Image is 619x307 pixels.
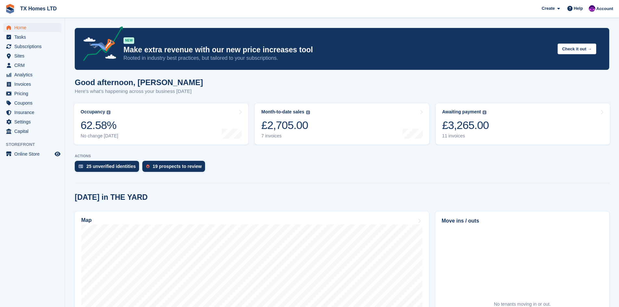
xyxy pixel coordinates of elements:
[153,164,202,169] div: 19 prospects to review
[589,5,595,12] img: Neil Riddell
[123,55,552,62] p: Rooted in industry best practices, but tailored to your subscriptions.
[75,88,203,95] p: Here's what's happening across your business [DATE]
[574,5,583,12] span: Help
[142,161,208,175] a: 19 prospects to review
[3,117,61,126] a: menu
[14,80,53,89] span: Invoices
[442,133,489,139] div: 11 invoices
[14,149,53,159] span: Online Store
[442,217,603,225] h2: Move ins / outs
[123,37,134,44] div: NEW
[75,78,203,87] h1: Good afternoon, [PERSON_NAME]
[86,164,136,169] div: 25 unverified identities
[14,51,53,60] span: Sites
[14,42,53,51] span: Subscriptions
[14,89,53,98] span: Pricing
[107,110,110,114] img: icon-info-grey-7440780725fd019a000dd9b08b2336e03edf1995a4989e88bcd33f0948082b44.svg
[14,70,53,79] span: Analytics
[14,32,53,42] span: Tasks
[14,108,53,117] span: Insurance
[123,45,552,55] p: Make extra revenue with our new price increases tool
[75,154,609,158] p: ACTIONS
[3,127,61,136] a: menu
[558,44,596,54] button: Check it out →
[306,110,310,114] img: icon-info-grey-7440780725fd019a000dd9b08b2336e03edf1995a4989e88bcd33f0948082b44.svg
[261,133,310,139] div: 7 invoices
[3,98,61,108] a: menu
[14,61,53,70] span: CRM
[74,103,248,145] a: Occupancy 62.58% No change [DATE]
[81,217,92,223] h2: Map
[18,3,59,14] a: TX Homes LTD
[14,23,53,32] span: Home
[81,109,105,115] div: Occupancy
[81,119,118,132] div: 62.58%
[78,26,123,63] img: price-adjustments-announcement-icon-8257ccfd72463d97f412b2fc003d46551f7dbcb40ab6d574587a9cd5c0d94...
[6,141,65,148] span: Storefront
[261,109,304,115] div: Month-to-date sales
[261,119,310,132] div: £2,705.00
[596,6,613,12] span: Account
[81,133,118,139] div: No change [DATE]
[3,51,61,60] a: menu
[3,80,61,89] a: menu
[146,164,149,168] img: prospect-51fa495bee0391a8d652442698ab0144808aea92771e9ea1ae160a38d050c398.svg
[79,164,83,168] img: verify_identity-adf6edd0f0f0b5bbfe63781bf79b02c33cf7c696d77639b501bdc392416b5a36.svg
[442,109,481,115] div: Awaiting payment
[3,149,61,159] a: menu
[5,4,15,14] img: stora-icon-8386f47178a22dfd0bd8f6a31ec36ba5ce8667c1dd55bd0f319d3a0aa187defe.svg
[442,119,489,132] div: £3,265.00
[75,161,142,175] a: 25 unverified identities
[3,32,61,42] a: menu
[3,108,61,117] a: menu
[255,103,429,145] a: Month-to-date sales £2,705.00 7 invoices
[436,103,610,145] a: Awaiting payment £3,265.00 11 invoices
[3,89,61,98] a: menu
[542,5,555,12] span: Create
[14,127,53,136] span: Capital
[54,150,61,158] a: Preview store
[483,110,486,114] img: icon-info-grey-7440780725fd019a000dd9b08b2336e03edf1995a4989e88bcd33f0948082b44.svg
[3,70,61,79] a: menu
[3,23,61,32] a: menu
[14,98,53,108] span: Coupons
[3,42,61,51] a: menu
[14,117,53,126] span: Settings
[75,193,148,202] h2: [DATE] in THE YARD
[3,61,61,70] a: menu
